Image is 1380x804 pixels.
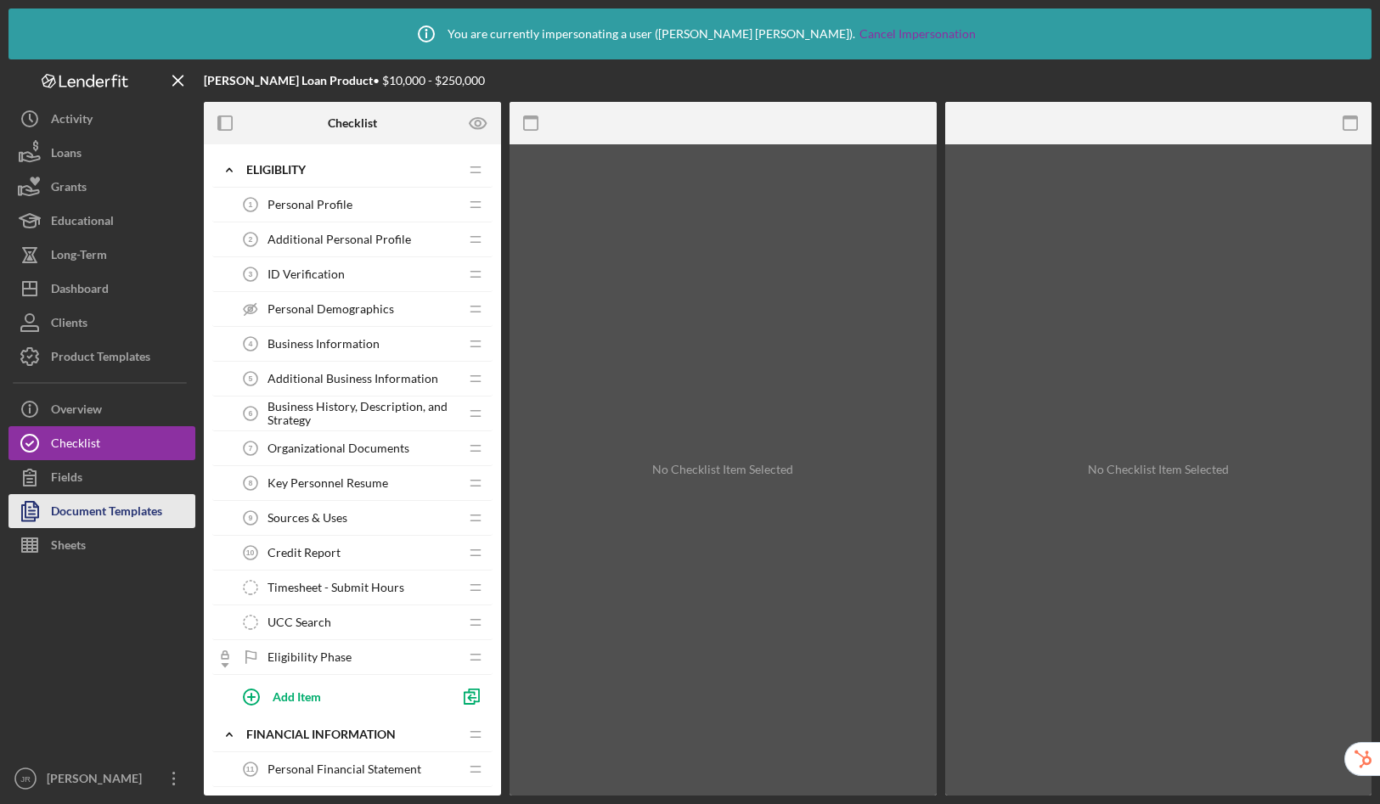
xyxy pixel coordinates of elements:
div: You are currently impersonating a user ( [PERSON_NAME] [PERSON_NAME] ). [405,13,976,55]
tspan: 10 [246,548,255,557]
div: Educational [51,204,114,242]
tspan: 11 [246,765,255,773]
div: Fields [51,460,82,498]
text: JR [20,774,31,784]
div: [PERSON_NAME] [42,762,153,800]
tspan: 3 [249,270,253,278]
div: Overview [51,392,102,430]
div: No Checklist Item Selected [1088,463,1229,476]
button: Long-Term [8,238,195,272]
a: Cancel Impersonation [859,27,976,41]
tspan: 9 [249,514,253,522]
button: Grants [8,170,195,204]
div: Loans [51,136,82,174]
div: No Checklist Item Selected [652,463,793,476]
span: Additional Business Information [268,372,438,385]
div: • $10,000 - $250,000 [204,74,485,87]
div: Product Templates [51,340,150,378]
div: Grants [51,170,87,208]
button: Product Templates [8,340,195,374]
span: Credit Report [268,546,341,559]
button: JR[PERSON_NAME] [8,762,195,796]
div: Document Templates [51,494,162,532]
div: Financial Information [246,728,459,741]
div: Activity [51,102,93,140]
span: ID Verification [268,267,345,281]
div: Sheets [51,528,86,566]
tspan: 7 [249,444,253,453]
span: Business History, Description, and Strategy [268,400,459,427]
tspan: 6 [249,409,253,418]
button: Add Item [229,679,450,713]
span: Additional Personal Profile [268,233,411,246]
tspan: 8 [249,479,253,487]
div: Dashboard [51,272,109,310]
button: Clients [8,306,195,340]
b: Checklist [328,116,377,130]
div: Add Item [273,680,321,712]
b: [PERSON_NAME] Loan Product [204,73,373,87]
tspan: 2 [249,235,253,244]
span: Sources & Uses [268,511,347,525]
button: Fields [8,460,195,494]
button: Overview [8,392,195,426]
div: Long-Term [51,238,107,276]
button: Dashboard [8,272,195,306]
span: Personal Profile [268,198,352,211]
tspan: 4 [249,340,253,348]
button: Checklist [8,426,195,460]
div: Eligiblity [246,163,459,177]
span: UCC Search [268,616,331,629]
span: Personal Financial Statement [268,762,421,776]
button: Activity [8,102,195,136]
span: Timesheet - Submit Hours [268,581,404,594]
span: Key Personnel Resume [268,476,388,490]
button: Loans [8,136,195,170]
span: Personal Demographics [268,302,394,316]
button: Educational [8,204,195,238]
span: Business Information [268,337,380,351]
div: Checklist [51,426,100,464]
span: Organizational Documents [268,441,409,455]
tspan: 1 [249,200,253,209]
tspan: 5 [249,374,253,383]
div: Clients [51,306,87,344]
button: Sheets [8,528,195,562]
button: Document Templates [8,494,195,528]
span: Eligibility Phase [268,650,352,664]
